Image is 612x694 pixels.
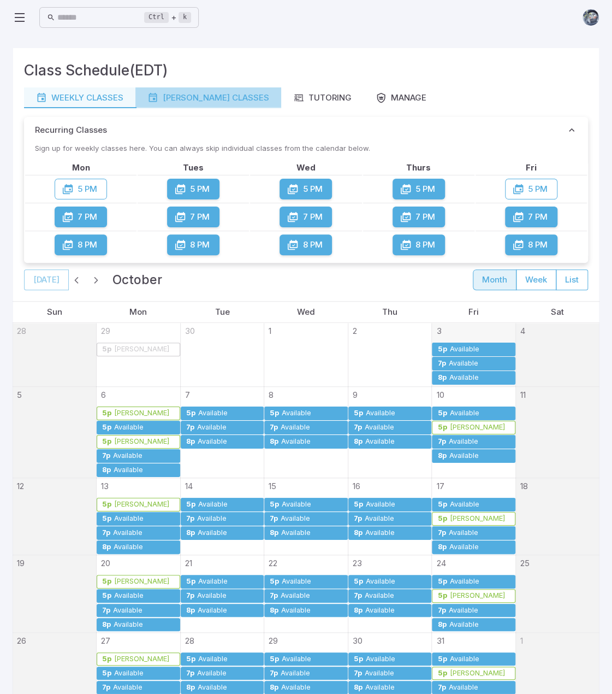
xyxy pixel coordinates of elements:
[437,529,446,537] div: 7p
[376,92,426,104] div: Manage
[112,529,143,537] div: Available
[432,478,444,492] a: October 17, 2025
[363,162,474,174] th: Thurs
[432,555,516,632] td: October 24, 2025
[293,302,319,322] a: Wednesday
[181,555,192,569] a: October 21, 2025
[102,452,111,460] div: 7p
[280,424,311,432] div: Available
[114,655,170,663] div: [PERSON_NAME]
[365,655,396,663] div: Available
[516,323,525,337] a: October 4, 2025
[181,478,193,492] a: October 14, 2025
[114,578,170,586] div: [PERSON_NAME]
[437,515,447,523] div: 5p
[437,684,446,692] div: 7p
[393,234,445,255] button: 8 PM
[364,592,395,600] div: Available
[186,607,195,615] div: 8p
[449,515,505,523] div: [PERSON_NAME]
[437,621,447,629] div: 8p
[97,323,110,337] a: September 29, 2025
[264,555,348,632] td: October 22, 2025
[269,438,279,446] div: 8p
[181,633,194,647] a: October 28, 2025
[280,669,311,678] div: Available
[449,655,479,663] div: Available
[448,607,478,615] div: Available
[280,234,332,255] button: 8 PM
[197,592,227,600] div: Available
[102,438,112,446] div: 5p
[55,179,107,199] button: 5 PM
[353,684,363,692] div: 8p
[112,684,143,692] div: Available
[144,11,191,24] div: +
[432,323,516,387] td: October 3, 2025
[264,633,278,647] a: October 29, 2025
[97,323,181,387] td: September 29, 2025
[186,409,196,417] div: 5p
[437,438,446,446] div: 7p
[353,607,363,615] div: 8p
[97,478,181,555] td: October 13, 2025
[269,424,278,432] div: 7p
[437,452,447,460] div: 8p
[353,438,363,446] div: 8p
[114,409,170,417] div: [PERSON_NAME]
[437,592,447,600] div: 5p
[280,515,311,523] div: Available
[353,669,363,678] div: 7p
[516,633,523,647] a: November 1, 2025
[516,387,526,401] a: October 11, 2025
[449,424,505,432] div: [PERSON_NAME]
[24,143,588,154] p: Sign up for weekly classes here. You can always skip individual classes from the calendar below.
[112,607,143,615] div: Available
[179,12,191,23] kbd: k
[13,555,97,632] td: October 19, 2025
[69,272,84,287] button: Previous month
[348,387,358,401] a: October 9, 2025
[13,386,97,478] td: October 5, 2025
[13,323,26,337] a: September 28, 2025
[113,621,144,629] div: Available
[353,424,363,432] div: 7p
[186,578,196,586] div: 5p
[186,501,196,509] div: 5p
[473,269,516,290] button: month
[432,387,444,401] a: October 10, 2025
[515,323,599,387] td: October 4, 2025
[281,607,311,615] div: Available
[348,633,363,647] a: October 30, 2025
[102,607,111,615] div: 7p
[364,515,395,523] div: Available
[198,409,228,417] div: Available
[464,302,483,322] a: Friday
[144,12,169,23] kbd: Ctrl
[393,179,445,199] button: 5 PM
[180,555,264,632] td: October 21, 2025
[102,345,112,354] div: 5p
[13,387,22,401] a: October 5, 2025
[180,478,264,555] td: October 14, 2025
[102,409,112,417] div: 5p
[102,543,111,551] div: 8p
[437,607,446,615] div: 7p
[125,302,151,322] a: Monday
[269,607,279,615] div: 8p
[353,655,364,663] div: 5p
[505,234,557,255] button: 8 PM
[448,360,478,368] div: Available
[269,684,279,692] div: 8p
[114,345,170,354] div: [PERSON_NAME]
[269,529,279,537] div: 8p
[197,438,228,446] div: Available
[516,555,530,569] a: October 25, 2025
[102,655,112,663] div: 5p
[250,162,361,174] th: Wed
[167,234,219,255] button: 8 PM
[114,592,144,600] div: Available
[35,124,107,136] p: Recurring Classes
[269,515,278,523] div: 7p
[365,684,395,692] div: Available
